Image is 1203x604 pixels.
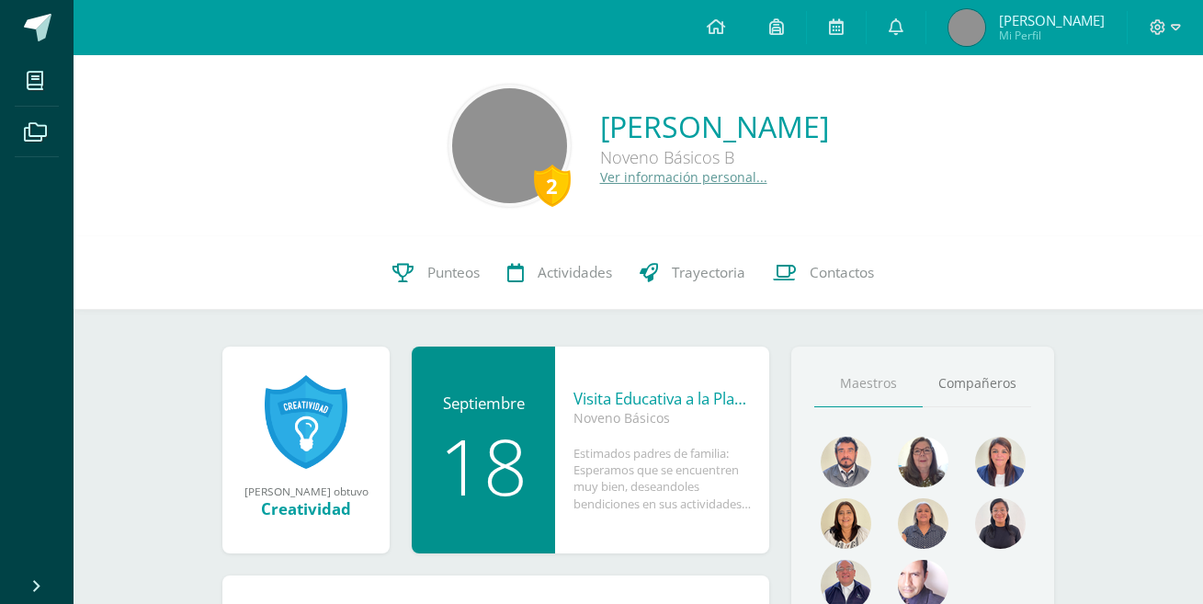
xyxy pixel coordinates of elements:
span: Contactos [810,263,874,282]
img: aefa6dbabf641819c41d1760b7b82962.png [975,437,1026,487]
a: Contactos [759,236,888,310]
a: Punteos [379,236,494,310]
img: bd51737d0f7db0a37ff170fbd9075162.png [821,437,871,487]
div: [PERSON_NAME] obtuvo [241,484,371,498]
span: Punteos [427,263,480,282]
a: Maestros [814,360,923,407]
a: Trayectoria [626,236,759,310]
div: 2 [534,165,571,207]
div: Visita Educativa a la Planta de Tratamiento Lo [PERSON_NAME]-Bas I y Bas III (A,B) [573,388,751,409]
div: Noveno Básicos B [600,146,829,168]
div: Septiembre [430,393,537,414]
div: Creatividad [241,498,371,519]
a: Actividades [494,236,626,310]
img: a4871f238fc6f9e1d7ed418e21754428.png [898,437,948,487]
a: Compañeros [923,360,1031,407]
img: 041e67bb1815648f1c28e9f895bf2be1.png [975,498,1026,549]
img: 876c69fb502899f7a2bc55a9ba2fa0e7.png [821,498,871,549]
div: Noveno Básicos [573,409,751,427]
a: [PERSON_NAME] [600,107,829,146]
a: Ver información personal... [600,168,767,186]
span: Trayectoria [672,263,745,282]
img: 7c9a99968959ae221f87b5ab67d4931d.png [452,88,567,203]
span: [PERSON_NAME] [999,11,1105,29]
span: Actividades [538,263,612,282]
span: Mi Perfil [999,28,1105,43]
div: 18 [430,427,537,505]
img: cf927202a46a389a0fd1f56cbe7481d1.png [948,9,985,46]
img: 8f3bf19539481b212b8ab3c0cdc72ac6.png [898,498,948,549]
div: Estimados padres de familia: Esperamos que se encuentren muy bien, deseandoles bendiciones en sus... [573,445,751,512]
